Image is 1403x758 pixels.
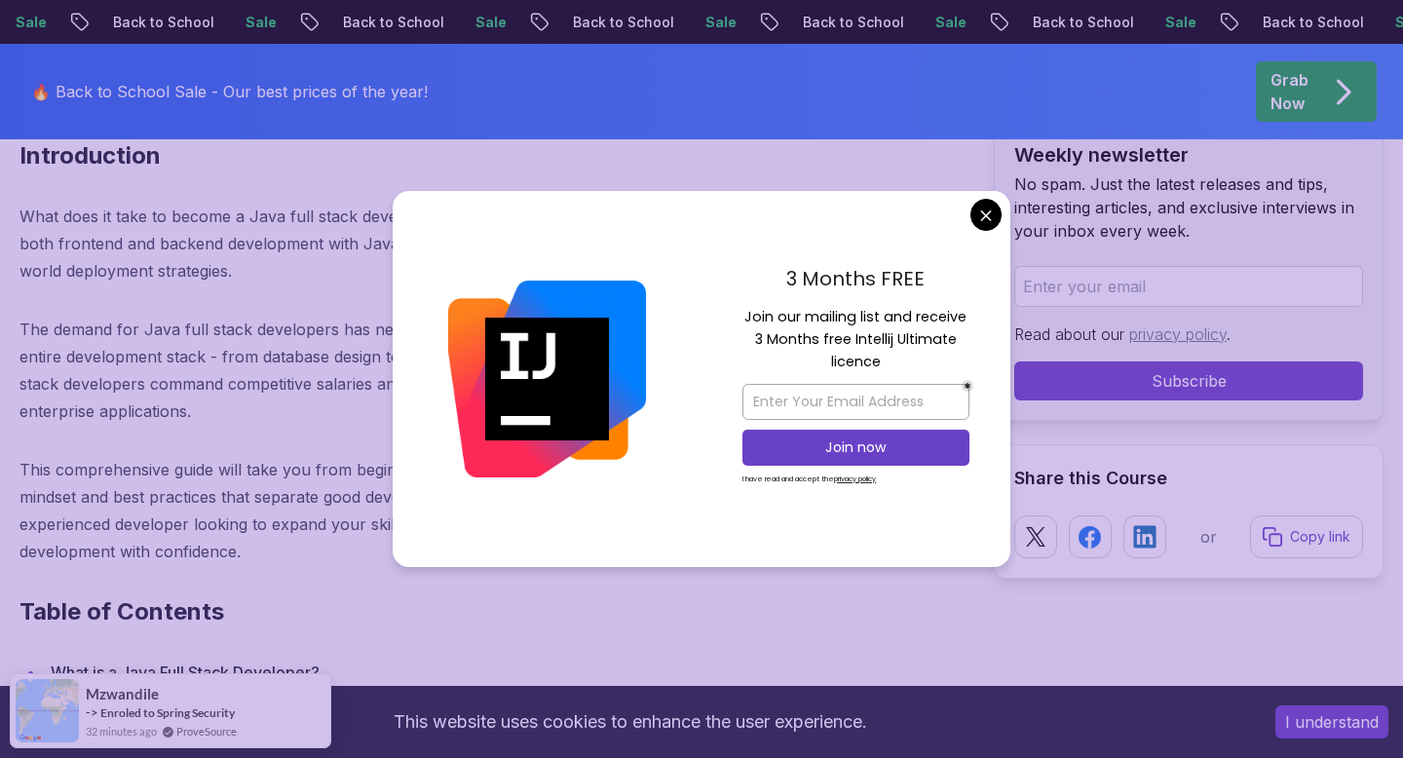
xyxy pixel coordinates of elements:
[176,723,237,739] a: ProveSource
[458,13,520,32] p: Sale
[918,13,980,32] p: Sale
[1014,172,1363,243] p: No spam. Just the latest releases and tips, interesting articles, and exclusive interviews in you...
[785,13,918,32] p: Back to School
[688,13,750,32] p: Sale
[95,13,228,32] p: Back to School
[86,723,157,739] span: 32 minutes ago
[1014,141,1363,169] h2: Weekly newsletter
[1015,13,1148,32] p: Back to School
[51,663,320,682] a: What is a Java Full Stack Developer?
[1200,525,1217,549] p: or
[19,203,963,284] p: What does it take to become a Java full stack developer in [DATE] competitive tech landscape? If ...
[1148,13,1210,32] p: Sale
[555,13,688,32] p: Back to School
[31,80,428,103] p: 🔥 Back to School Sale - Our best prices of the year!
[1290,527,1350,547] p: Copy link
[1245,13,1378,32] p: Back to School
[86,686,159,702] span: Mzwandile
[19,140,963,171] h2: Introduction
[15,701,1246,743] div: This website uses cookies to enhance the user experience.
[1014,322,1363,346] p: Read about our .
[100,704,235,721] a: Enroled to Spring Security
[86,704,98,720] span: ->
[325,13,458,32] p: Back to School
[1129,324,1227,344] a: privacy policy
[228,13,290,32] p: Sale
[1014,361,1363,400] button: Subscribe
[19,596,963,627] h2: Table of Contents
[1014,465,1363,492] h2: Share this Course
[1250,515,1363,558] button: Copy link
[1014,266,1363,307] input: Enter your email
[1270,68,1308,115] p: Grab Now
[1275,705,1388,739] button: Accept cookies
[19,456,963,565] p: This comprehensive guide will take you from beginner to job-ready developer, covering not just th...
[19,316,963,425] p: The demand for Java full stack developers has never been higher. Companies are seeking profession...
[16,679,79,742] img: provesource social proof notification image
